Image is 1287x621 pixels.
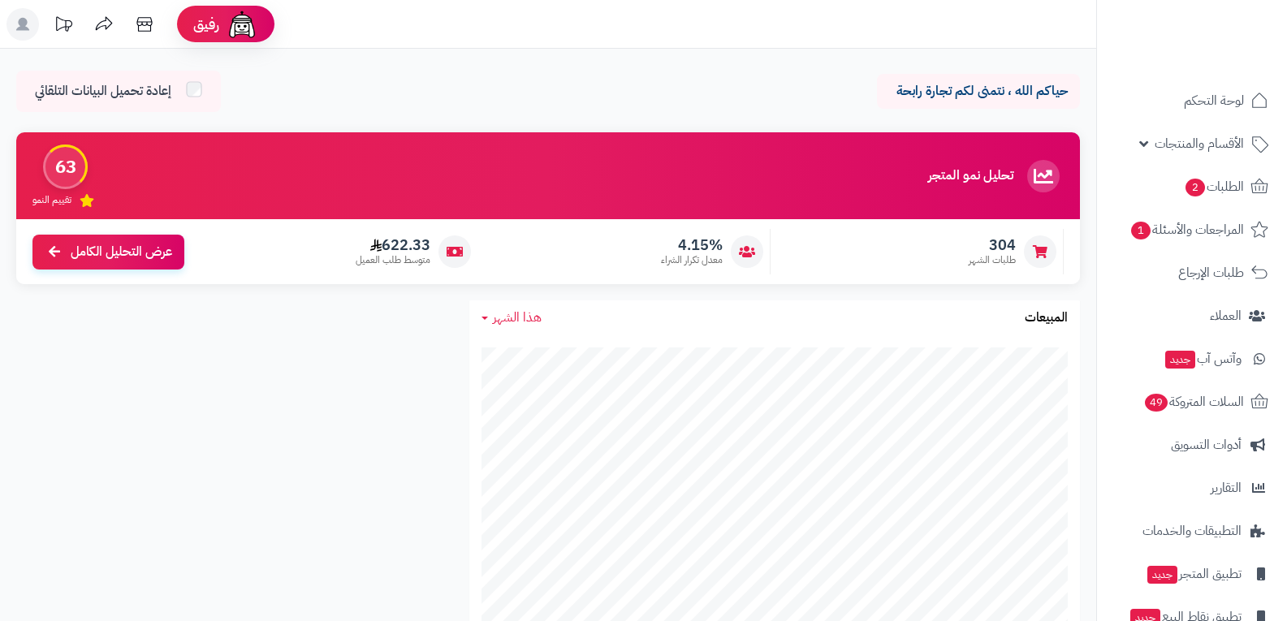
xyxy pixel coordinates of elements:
a: تحديثات المنصة [43,8,84,45]
span: تقييم النمو [32,193,71,207]
span: لوحة التحكم [1184,89,1244,112]
h3: تحليل نمو المتجر [928,169,1013,183]
span: متوسط طلب العميل [356,253,430,267]
span: التقارير [1211,477,1242,499]
span: معدل تكرار الشراء [661,253,723,267]
h3: المبيعات [1025,311,1068,326]
span: عرض التحليل الكامل [71,243,172,261]
span: إعادة تحميل البيانات التلقائي [35,82,171,101]
a: التقارير [1107,468,1277,507]
a: التطبيقات والخدمات [1107,511,1277,550]
a: المراجعات والأسئلة1 [1107,210,1277,249]
span: 2 [1186,179,1205,196]
span: التطبيقات والخدمات [1142,520,1242,542]
a: العملاء [1107,296,1277,335]
a: أدوات التسويق [1107,425,1277,464]
span: جديد [1165,351,1195,369]
span: جديد [1147,566,1177,584]
span: 1 [1131,222,1151,239]
span: طلبات الإرجاع [1178,261,1244,284]
span: المراجعات والأسئلة [1129,218,1244,241]
a: وآتس آبجديد [1107,339,1277,378]
span: 49 [1145,394,1168,412]
span: 304 [969,236,1016,254]
span: الأقسام والمنتجات [1155,132,1244,155]
span: طلبات الشهر [969,253,1016,267]
p: حياكم الله ، نتمنى لكم تجارة رابحة [889,82,1068,101]
a: السلات المتروكة49 [1107,382,1277,421]
img: logo-2.png [1177,38,1272,72]
span: 4.15% [661,236,723,254]
span: تطبيق المتجر [1146,563,1242,585]
span: الطلبات [1184,175,1244,198]
span: العملاء [1210,304,1242,327]
a: لوحة التحكم [1107,81,1277,120]
a: طلبات الإرجاع [1107,253,1277,292]
span: 622.33 [356,236,430,254]
a: تطبيق المتجرجديد [1107,554,1277,593]
span: هذا الشهر [493,308,542,327]
span: أدوات التسويق [1171,433,1242,456]
img: ai-face.png [226,8,258,41]
span: رفيق [193,15,219,34]
span: وآتس آب [1164,347,1242,370]
a: هذا الشهر [482,308,542,327]
a: الطلبات2 [1107,167,1277,206]
span: السلات المتروكة [1143,390,1244,413]
a: عرض التحليل الكامل [32,235,184,270]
